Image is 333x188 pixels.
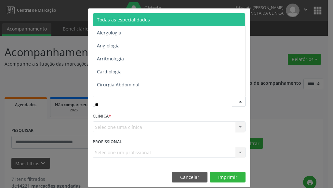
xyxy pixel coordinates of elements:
span: Cirurgia Abdominal [97,81,140,88]
label: PROFISSIONAL [93,137,122,147]
span: Cardiologia [97,69,122,75]
span: Angiologia [97,43,120,49]
span: Arritmologia [97,56,124,62]
h5: Relatório de agendamentos [93,13,167,21]
button: Close [237,8,250,24]
label: CLÍNICA [93,111,111,121]
span: Todas as especialidades [97,17,150,23]
button: Cancelar [172,172,207,183]
span: Alergologia [97,30,121,36]
button: Imprimir [210,172,246,183]
span: Cirurgia Cabeça e Pescoço [97,94,154,101]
